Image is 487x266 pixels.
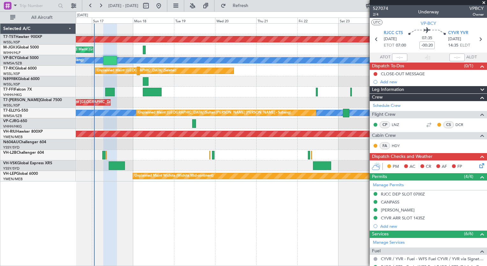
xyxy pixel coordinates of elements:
span: T7-TST [3,35,16,39]
a: T7-TSTHawker 900XP [3,35,42,39]
span: (6/6) [464,230,473,237]
div: Mon 18 [133,18,174,23]
span: (0/1) [464,63,473,69]
div: Planned Maint [GEOGRAPHIC_DATA] (Seletar) [56,98,131,107]
div: Unplanned Maint [GEOGRAPHIC_DATA] (Seletar) [97,66,176,76]
span: VP-BCY [3,56,17,60]
span: T7-[PERSON_NAME] [3,98,40,102]
a: Schedule Crew [373,103,401,109]
div: FA [380,142,390,149]
span: T7-FFI [3,88,14,92]
a: YMEN/MEB [3,177,23,181]
span: Crew [372,94,383,101]
span: 527074 [373,5,388,12]
span: [DATE] - [DATE] [108,3,138,9]
a: M-JGVJGlobal 5000 [3,46,39,49]
span: T7-ELLY [3,109,17,113]
div: Sat 23 [338,18,380,23]
a: T7-ELLYG-550 [3,109,28,113]
span: Owner [469,12,484,17]
div: CYVR ARR SLOT 1435Z [381,215,425,221]
span: AF [442,164,447,170]
span: Flight Crew [372,111,396,118]
span: Fuel [372,248,381,255]
a: DCR [455,122,470,128]
a: WIHH/HLP [3,50,21,55]
span: ATOT [380,54,390,61]
span: VH-RIU [3,130,16,134]
span: AC [410,164,415,170]
div: [DATE] [77,13,88,18]
div: Add new [380,79,484,85]
span: Dispatch Checks and Weather [372,153,432,160]
a: N604AUChallenger 604 [3,140,46,144]
div: Sun 17 [92,18,133,23]
span: RJCC CTS [384,30,403,36]
a: VH-L2BChallenger 604 [3,151,44,155]
a: T7-RICGlobal 6000 [3,67,37,70]
span: 07:00 [396,42,406,49]
span: VH-L2B [3,151,17,155]
a: YSSY/SYD [3,166,19,171]
input: --:-- [392,54,407,61]
a: VH-RIUHawker 800XP [3,130,43,134]
span: 2/4 [373,12,388,17]
a: HDY [392,143,406,149]
div: CP [380,121,390,128]
span: FP [457,164,462,170]
div: Unplanned Maint [GEOGRAPHIC_DATA] (Sultan [PERSON_NAME] [PERSON_NAME] - Subang) [138,108,291,118]
div: Wed 20 [215,18,256,23]
span: VP-CJR [3,119,16,123]
span: ELDT [460,42,470,49]
a: YSSY/SYD [3,145,19,150]
a: WMSA/SZB [3,61,22,66]
span: (4/4) [464,173,473,180]
span: N604AU [3,140,19,144]
span: T7-RIC [3,67,15,70]
a: WSSL/XSP [3,82,20,87]
div: Unplanned Maint Wichita (Wichita Mid-continent) [134,171,214,181]
span: VP-BCY [421,20,436,27]
div: [PERSON_NAME] [381,207,415,213]
span: N8998K [3,77,18,81]
span: CR [426,164,431,170]
a: VH-LEPGlobal 6000 [3,172,38,176]
span: 07:35 [422,35,432,41]
div: Tue 19 [174,18,215,23]
span: [DATE] [448,36,461,42]
a: WSSL/XSP [3,40,20,45]
a: YMEN/MEB [3,135,23,139]
button: All Aircraft [7,12,69,23]
a: VHHH/HKG [3,124,22,129]
a: WSSL/XSP [3,103,20,108]
span: 14:35 [448,42,458,49]
span: PM [393,164,399,170]
a: Manage Permits [373,182,404,188]
span: VH-VSK [3,161,17,165]
div: Underway [418,9,439,15]
span: Refresh [227,4,254,8]
span: Permits [372,173,387,181]
a: VH-VSKGlobal Express XRS [3,161,52,165]
a: T7-[PERSON_NAME]Global 7500 [3,98,62,102]
a: Manage Services [373,240,405,246]
a: VHHH/HKG [3,92,22,97]
span: M-JGVJ [3,46,17,49]
button: UTC [371,19,382,25]
span: ALDT [466,54,477,61]
span: Leg Information [372,86,404,93]
div: Add new [380,224,484,229]
input: Trip Number [19,1,56,11]
a: VP-CJRG-650 [3,119,27,123]
a: N8998KGlobal 6000 [3,77,40,81]
div: RJCC DEP SLOT 0700Z [381,191,425,197]
div: CANPASS [381,199,399,205]
span: CYVR YVR [448,30,468,36]
a: CYVR / YVR - Fuel - WFS Fuel CYVR / YVR via Signature Flight Support (EJ Asia Only) [381,256,484,262]
span: VH-LEP [3,172,16,176]
button: Refresh [218,1,256,11]
div: Fri 22 [297,18,338,23]
span: [DATE] [384,36,397,42]
span: Cabin Crew [372,132,396,139]
span: Dispatch To-Dos [372,63,404,70]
